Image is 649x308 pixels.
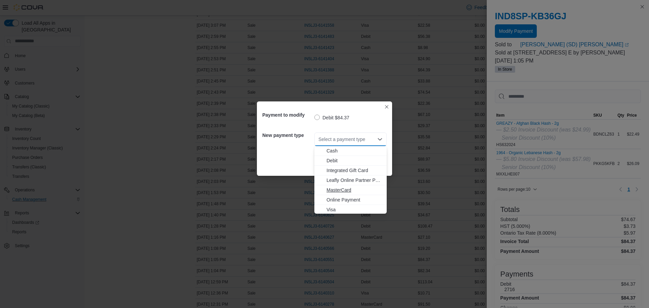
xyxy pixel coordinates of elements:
[327,167,383,174] span: Integrated Gift Card
[327,147,383,154] span: Cash
[327,206,383,213] span: Visa
[314,166,387,175] button: Integrated Gift Card
[314,146,387,215] div: Choose from the following options
[327,196,383,203] span: Online Payment
[314,114,349,122] label: Debit $84.37
[314,185,387,195] button: MasterCard
[377,137,383,142] button: Close list of options
[327,187,383,193] span: MasterCard
[314,146,387,156] button: Cash
[314,156,387,166] button: Debit
[383,103,391,111] button: Closes this modal window
[262,108,313,122] h5: Payment to modify
[314,205,387,215] button: Visa
[314,195,387,205] button: Online Payment
[314,175,387,185] button: Leafly Online Partner Payment
[327,157,383,164] span: Debit
[318,135,319,143] input: Accessible screen reader label
[327,177,383,184] span: Leafly Online Partner Payment
[262,128,313,142] h5: New payment type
